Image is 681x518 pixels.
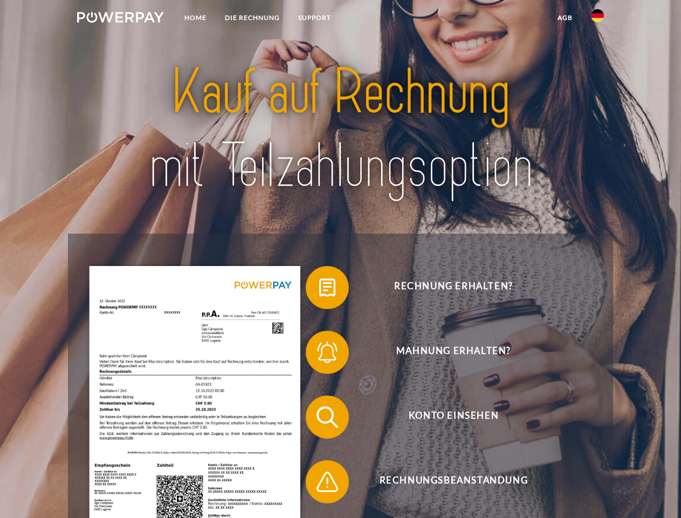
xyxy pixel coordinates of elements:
a: DIE RECHNUNG [216,8,289,28]
button: Rechnungsbeanstandung [306,460,586,503]
span: Konto einsehen [321,396,586,439]
img: qb_bill.svg [314,274,341,301]
a: Home [175,8,216,28]
a: SUPPORT [289,8,340,28]
span: Mahnung erhalten? [321,331,586,374]
button: Konto einsehen [306,396,586,439]
img: de [591,9,604,22]
button: Rechnung erhalten? [306,266,586,309]
span: Rechnung erhalten? [321,266,586,309]
span: Rechnungsbeanstandung [321,460,586,503]
img: title-powerpay_de.svg [103,52,578,207]
img: qb_search.svg [314,404,341,431]
a: agb [548,8,582,28]
img: logo-powerpay-white.svg [77,12,164,23]
img: qb_bell.svg [314,339,341,366]
img: qb_warning.svg [314,468,341,495]
button: Mahnung erhalten? [306,331,586,374]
